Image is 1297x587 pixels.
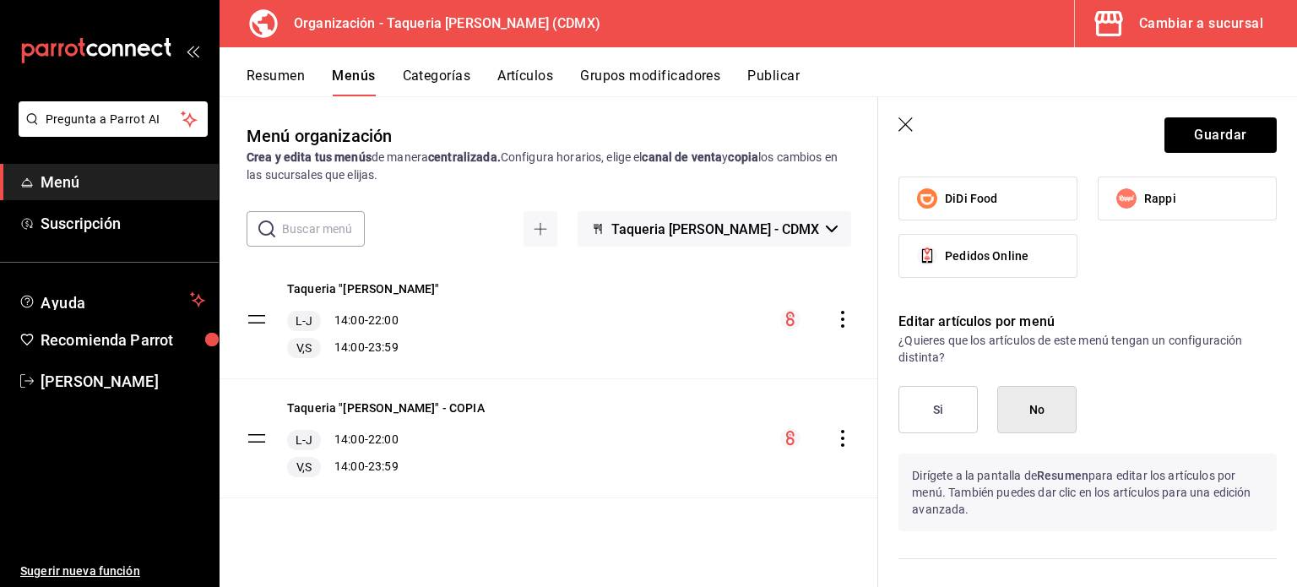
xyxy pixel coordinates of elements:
[247,428,267,448] button: drag
[41,329,205,351] span: Recomienda Parrot
[642,150,722,164] strong: canal de venta
[728,150,758,164] strong: copia
[247,123,392,149] div: Menú organización
[247,68,305,96] button: Resumen
[247,149,851,184] div: de manera Configura horarios, elige el y los cambios en las sucursales que elijas.
[287,311,440,331] div: 14:00 - 22:00
[287,338,440,358] div: 14:00 - 23:59
[1164,117,1277,153] button: Guardar
[292,432,316,448] span: L-J
[186,44,199,57] button: open_drawer_menu
[1037,469,1088,482] strong: Resumen
[247,68,1297,96] div: navigation tabs
[1139,12,1263,35] div: Cambiar a sucursal
[41,370,205,393] span: [PERSON_NAME]
[428,150,501,164] strong: centralizada.
[403,68,471,96] button: Categorías
[247,150,372,164] strong: Crea y edita tus menús
[997,386,1077,433] button: No
[1144,190,1176,208] span: Rappi
[292,313,316,329] span: L-J
[747,68,800,96] button: Publicar
[898,454,1277,531] p: Dirígete a la pantalla de para editar los artículos por menú. También puedes dar clic en los artí...
[834,430,851,447] button: actions
[41,290,183,310] span: Ayuda
[578,211,851,247] button: Taqueria [PERSON_NAME] - CDMX
[332,68,375,96] button: Menús
[46,111,182,128] span: Pregunta a Parrot AI
[945,247,1028,265] span: Pedidos Online
[287,430,485,450] div: 14:00 - 22:00
[898,386,978,433] button: Si
[247,309,267,329] button: drag
[41,212,205,235] span: Suscripción
[287,399,485,416] button: Taqueria "[PERSON_NAME]" - COPIA
[497,68,553,96] button: Artículos
[293,340,315,356] span: V,S
[580,68,720,96] button: Grupos modificadores
[19,101,208,137] button: Pregunta a Parrot AI
[280,14,600,34] h3: Organización - Taqueria [PERSON_NAME] (CDMX)
[898,332,1277,366] p: ¿Quieres que los artículos de este menú tengan un configuración distinta?
[898,312,1277,332] p: Editar artículos por menú
[293,459,315,476] span: V,S
[287,280,440,297] button: Taqueria "[PERSON_NAME]"
[12,122,208,140] a: Pregunta a Parrot AI
[834,311,851,328] button: actions
[41,171,205,193] span: Menú
[20,563,205,580] span: Sugerir nueva función
[220,260,878,498] table: menu-maker-table
[611,221,819,237] span: Taqueria [PERSON_NAME] - CDMX
[945,190,997,208] span: DiDi Food
[282,212,365,246] input: Buscar menú
[287,457,485,477] div: 14:00 - 23:59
